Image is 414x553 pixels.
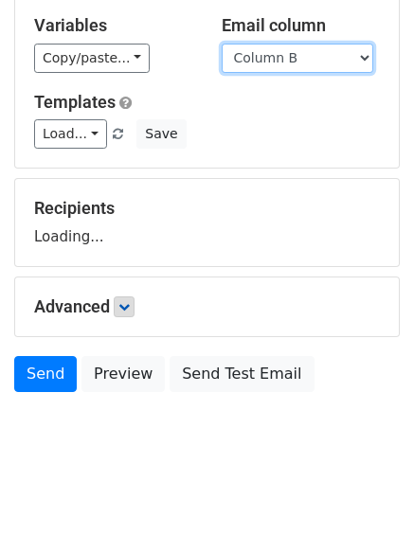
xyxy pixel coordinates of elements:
[34,296,380,317] h5: Advanced
[81,356,165,392] a: Preview
[136,119,186,149] button: Save
[222,15,381,36] h5: Email column
[319,462,414,553] iframe: Chat Widget
[34,15,193,36] h5: Variables
[34,44,150,73] a: Copy/paste...
[170,356,314,392] a: Send Test Email
[34,92,116,112] a: Templates
[14,356,77,392] a: Send
[34,119,107,149] a: Load...
[34,198,380,247] div: Loading...
[34,198,380,219] h5: Recipients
